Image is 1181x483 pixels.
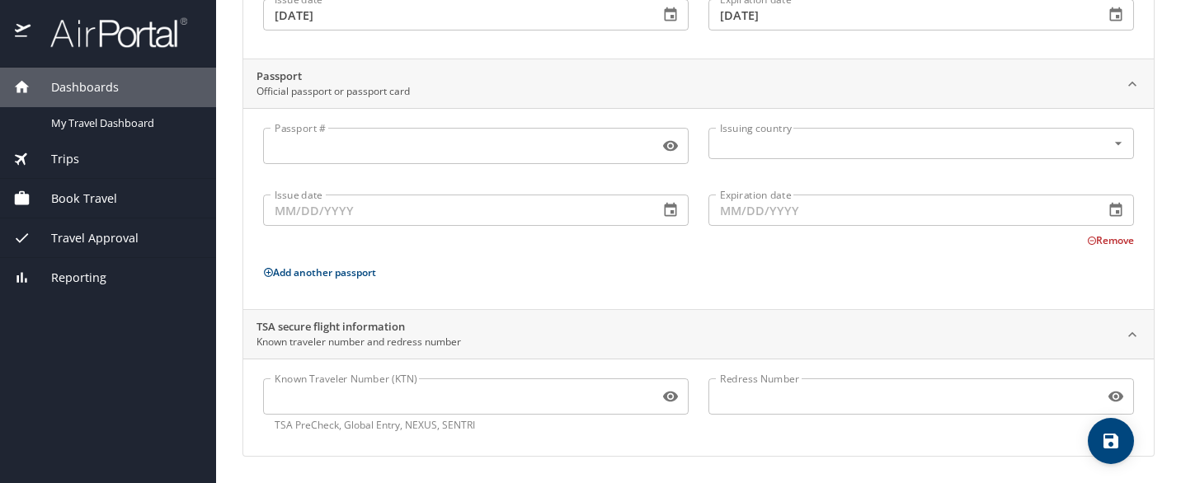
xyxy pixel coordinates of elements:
[31,190,117,208] span: Book Travel
[31,150,79,168] span: Trips
[31,229,139,247] span: Travel Approval
[256,84,410,99] p: Official passport or passport card
[243,59,1154,109] div: PassportOfficial passport or passport card
[243,359,1154,456] div: TSA secure flight informationKnown traveler number and redress number
[708,195,1091,226] input: MM/DD/YYYY
[256,68,410,85] h2: Passport
[15,16,32,49] img: icon-airportal.png
[1108,134,1128,153] button: Open
[51,115,196,131] span: My Travel Dashboard
[32,16,187,49] img: airportal-logo.png
[256,319,461,335] h2: TSA secure flight information
[263,195,646,226] input: MM/DD/YYYY
[31,78,119,96] span: Dashboards
[243,108,1154,309] div: PassportOfficial passport or passport card
[243,310,1154,359] div: TSA secure flight informationKnown traveler number and redress number
[1088,418,1134,464] button: save
[1087,233,1134,247] button: Remove
[275,418,677,433] p: TSA PreCheck, Global Entry, NEXUS, SENTRI
[31,269,106,287] span: Reporting
[256,335,461,349] p: Known traveler number and redress number
[263,265,376,279] button: Add another passport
